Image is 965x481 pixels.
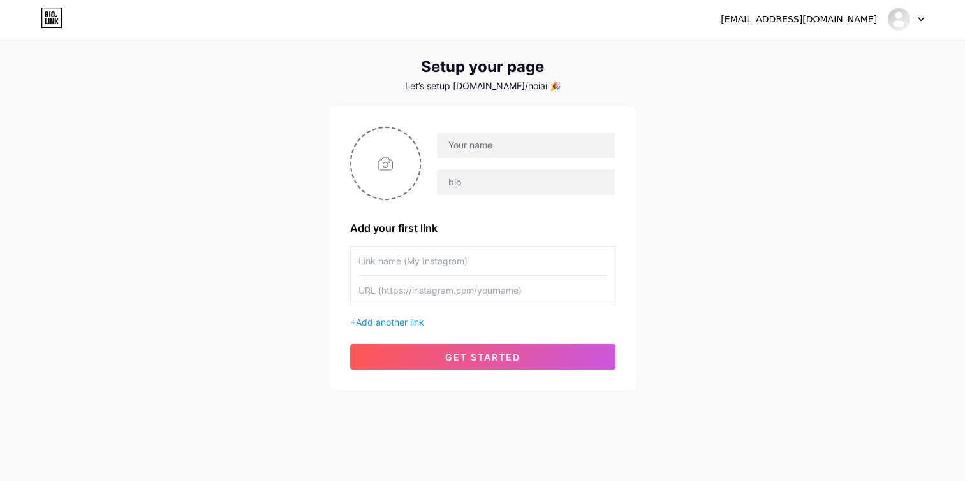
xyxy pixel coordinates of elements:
div: [EMAIL_ADDRESS][DOMAIN_NAME] [721,13,877,26]
input: URL (https://instagram.com/yourname) [358,276,607,305]
img: Noi AI [887,7,911,31]
div: + [350,315,615,329]
span: Add another link [356,317,424,327]
span: get started [445,352,520,363]
div: Let’s setup [DOMAIN_NAME]/noiai 🎉 [330,81,636,91]
input: bio [437,169,614,195]
div: Setup your page [330,58,636,76]
input: Your name [437,133,614,158]
div: Add your first link [350,220,615,236]
button: get started [350,344,615,370]
input: Link name (My Instagram) [358,247,607,275]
